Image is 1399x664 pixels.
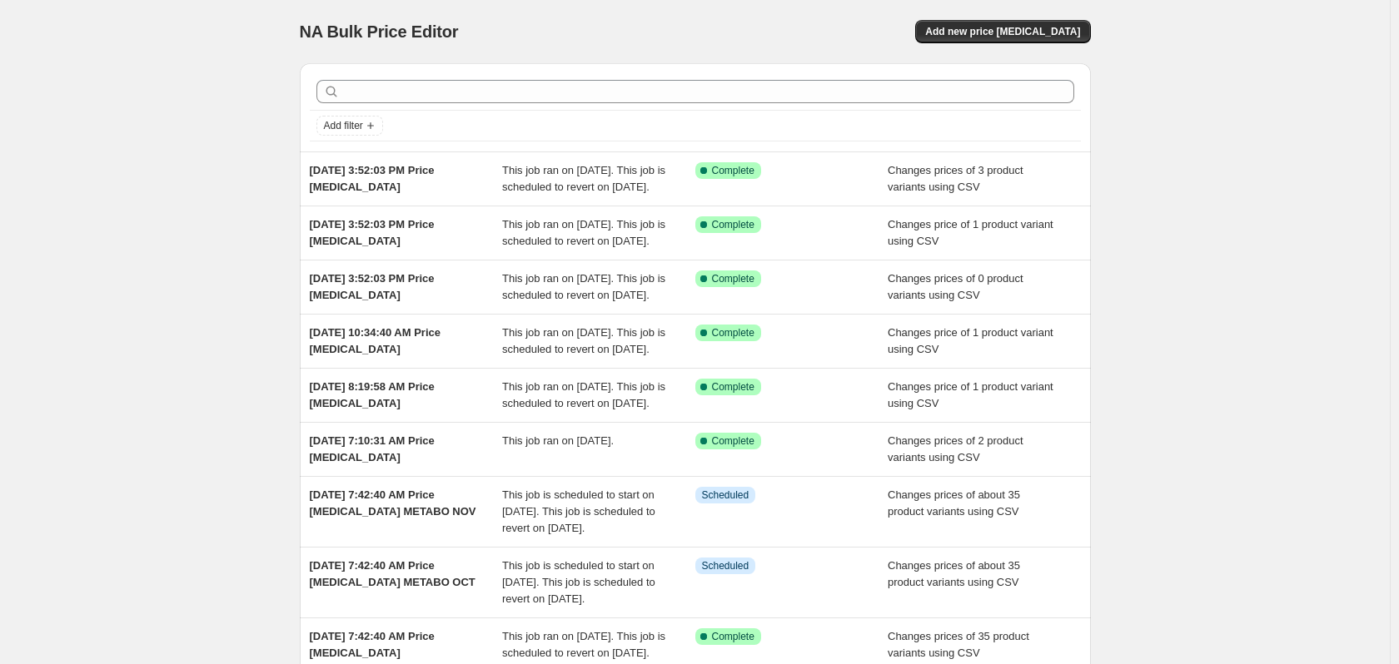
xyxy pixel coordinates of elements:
[310,559,475,588] span: [DATE] 7:42:40 AM Price [MEDICAL_DATA] METABO OCT
[712,164,754,177] span: Complete
[888,272,1023,301] span: Changes prices of 0 product variants using CSV
[712,434,754,448] span: Complete
[310,164,435,193] span: [DATE] 3:52:03 PM Price [MEDICAL_DATA]
[310,434,435,463] span: [DATE] 7:10:31 AM Price [MEDICAL_DATA]
[310,326,441,355] span: [DATE] 10:34:40 AM Price [MEDICAL_DATA]
[324,119,363,132] span: Add filter
[502,630,665,659] span: This job ran on [DATE]. This job is scheduled to revert on [DATE].
[888,630,1029,659] span: Changes prices of 35 product variants using CSV
[502,380,665,409] span: This job ran on [DATE]. This job is scheduled to revert on [DATE].
[502,559,655,605] span: This job is scheduled to start on [DATE]. This job is scheduled to revert on [DATE].
[502,164,665,193] span: This job ran on [DATE]. This job is scheduled to revert on [DATE].
[712,218,754,231] span: Complete
[702,488,749,502] span: Scheduled
[502,218,665,247] span: This job ran on [DATE]. This job is scheduled to revert on [DATE].
[310,380,435,409] span: [DATE] 8:19:58 AM Price [MEDICAL_DATA]
[915,20,1090,43] button: Add new price [MEDICAL_DATA]
[888,326,1053,355] span: Changes price of 1 product variant using CSV
[888,164,1023,193] span: Changes prices of 3 product variants using CSV
[888,559,1020,588] span: Changes prices of about 35 product variants using CSV
[888,218,1053,247] span: Changes price of 1 product variant using CSV
[310,488,476,518] span: [DATE] 7:42:40 AM Price [MEDICAL_DATA] METABO NOV
[502,434,614,447] span: This job ran on [DATE].
[712,326,754,339] span: Complete
[502,488,655,534] span: This job is scheduled to start on [DATE]. This job is scheduled to revert on [DATE].
[502,272,665,301] span: This job ran on [DATE]. This job is scheduled to revert on [DATE].
[712,272,754,285] span: Complete
[888,380,1053,409] span: Changes price of 1 product variant using CSV
[310,630,435,659] span: [DATE] 7:42:40 AM Price [MEDICAL_DATA]
[300,22,459,41] span: NA Bulk Price Editor
[712,630,754,643] span: Complete
[702,559,749,572] span: Scheduled
[316,116,383,136] button: Add filter
[310,272,435,301] span: [DATE] 3:52:03 PM Price [MEDICAL_DATA]
[888,488,1020,518] span: Changes prices of about 35 product variants using CSV
[925,25,1080,38] span: Add new price [MEDICAL_DATA]
[712,380,754,394] span: Complete
[310,218,435,247] span: [DATE] 3:52:03 PM Price [MEDICAL_DATA]
[502,326,665,355] span: This job ran on [DATE]. This job is scheduled to revert on [DATE].
[888,434,1023,463] span: Changes prices of 2 product variants using CSV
